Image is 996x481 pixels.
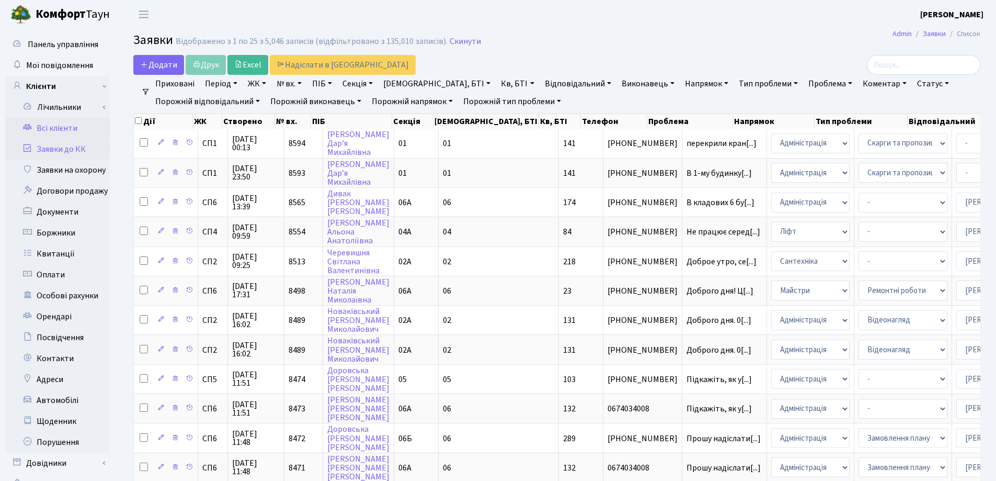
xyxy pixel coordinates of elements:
a: Порожній виконавець [266,93,365,110]
span: СП2 [202,258,223,266]
span: [DATE] 00:13 [232,135,280,152]
a: Проблема [804,75,856,93]
span: Доброго дня! Ц[...] [686,285,753,297]
span: 0674034008 [608,464,678,472]
a: Довідники [5,453,110,474]
a: [PERSON_NAME]НаталіяМиколаївна [327,276,390,306]
span: [DATE] 11:51 [232,400,280,417]
a: Всі клієнти [5,118,110,139]
span: В 1-му будинку[...] [686,167,752,179]
span: 01 [443,138,451,149]
span: 04 [443,226,451,238]
span: 06 [443,462,451,474]
a: Орендарі [5,306,110,327]
span: [PHONE_NUMBER] [608,169,678,177]
a: Доровська[PERSON_NAME][PERSON_NAME] [327,365,390,394]
span: 05 [398,374,407,385]
a: Напрямок [681,75,732,93]
a: Заявки на охорону [5,160,110,181]
li: Список [946,28,980,40]
a: Порушення [5,432,110,453]
a: Період [201,75,242,93]
span: 02 [443,256,451,267]
th: Проблема [647,114,733,129]
span: Прошу надіслати[...] [686,433,761,444]
a: Порожній напрямок [368,93,457,110]
span: 8473 [289,403,305,415]
span: 8472 [289,433,305,444]
span: 01 [398,167,407,179]
a: Excel [227,55,268,75]
span: 01 [398,138,407,149]
span: [PHONE_NUMBER] [608,258,678,266]
span: 84 [563,226,571,238]
button: Переключити навігацію [131,6,157,23]
span: СП4 [202,228,223,236]
a: Новаківський[PERSON_NAME]Миколайович [327,306,390,335]
a: Новаківський[PERSON_NAME]Миколайович [327,335,390,365]
span: 289 [563,433,576,444]
span: [DATE] 11:48 [232,459,280,476]
span: 23 [563,285,571,297]
span: 06А [398,403,411,415]
a: Секція [338,75,377,93]
span: СП1 [202,139,223,148]
th: Телефон [581,114,648,129]
a: [PERSON_NAME] [920,8,983,21]
a: Admin [892,28,912,39]
a: Посвідчення [5,327,110,348]
a: [PERSON_NAME]АльонаАнатоліївна [327,217,390,247]
a: Контакти [5,348,110,369]
span: [PHONE_NUMBER] [608,434,678,443]
span: 131 [563,344,576,356]
span: Не працює серед[...] [686,226,760,238]
span: 01 [443,167,451,179]
th: Кв, БТІ [539,114,580,129]
span: 8565 [289,197,305,208]
th: Створено [222,114,275,129]
span: 8489 [289,315,305,326]
span: 06 [443,403,451,415]
span: [PHONE_NUMBER] [608,139,678,148]
a: Приховані [151,75,199,93]
span: 06Б [398,433,412,444]
a: Панель управління [5,34,110,55]
span: СП6 [202,464,223,472]
a: Виконавець [617,75,679,93]
span: 06 [443,285,451,297]
span: 02А [398,344,411,356]
span: Підкажіть, як у[...] [686,403,752,415]
span: 06А [398,462,411,474]
span: перекрили кран[...] [686,138,757,149]
th: ПІБ [311,114,392,129]
span: 8594 [289,138,305,149]
span: Панель управління [28,39,98,50]
span: Підкажіть, як у[...] [686,374,752,385]
span: 132 [563,462,576,474]
input: Пошук... [867,55,980,75]
span: 04А [398,226,411,238]
span: [DATE] 17:31 [232,282,280,299]
a: Договори продажу [5,181,110,202]
span: СП5 [202,375,223,384]
span: [DATE] 13:39 [232,194,280,211]
a: № вх. [272,75,306,93]
span: СП2 [202,346,223,354]
a: Скинути [450,37,481,47]
span: [PHONE_NUMBER] [608,287,678,295]
a: Оплати [5,264,110,285]
th: ЖК [193,114,222,129]
a: [PERSON_NAME]Дар’яМихайлівна [327,159,390,188]
span: [DATE] 16:02 [232,341,280,358]
span: 141 [563,167,576,179]
span: Прошу надіслати[...] [686,462,761,474]
span: 8498 [289,285,305,297]
b: [PERSON_NAME] [920,9,983,20]
span: 0674034008 [608,405,678,413]
span: Доброго дня. 0[...] [686,315,751,326]
a: [PERSON_NAME]Дар’яМихайлівна [327,129,390,158]
a: Боржники [5,222,110,243]
span: Додати [140,59,177,71]
span: 8471 [289,462,305,474]
a: Заявки [923,28,946,39]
